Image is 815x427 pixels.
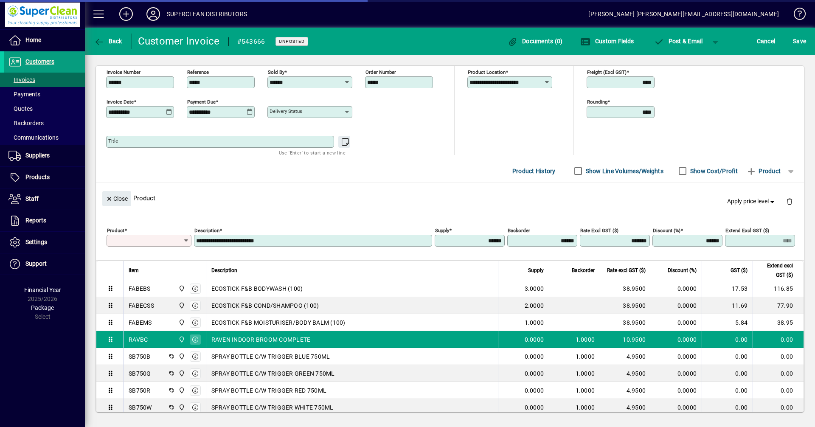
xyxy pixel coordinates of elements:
[435,228,449,233] mat-label: Supply
[24,287,61,293] span: Financial Year
[508,228,530,233] mat-label: Backorder
[731,266,748,275] span: GST ($)
[525,352,544,361] span: 0.0000
[211,386,327,395] span: SPRAY BOTTLE C/W TRIGGER RED 750ML
[528,266,544,275] span: Supply
[580,228,618,233] mat-label: Rate excl GST ($)
[129,386,151,395] div: SB750R
[8,76,35,83] span: Invoices
[753,314,804,331] td: 38.95
[4,130,85,145] a: Communications
[270,108,302,114] mat-label: Delivery status
[8,91,40,98] span: Payments
[605,318,646,327] div: 38.9500
[85,34,132,49] app-page-header-button: Back
[4,30,85,51] a: Home
[129,369,151,378] div: SB750G
[211,284,303,293] span: ECOSTICK F&B BODYWASH (100)
[112,6,140,22] button: Add
[654,38,703,45] span: ost & Email
[211,301,319,310] span: ECOSTICK F&B COND/SHAMPOO (100)
[25,37,41,43] span: Home
[753,365,804,382] td: 0.00
[525,284,544,293] span: 3.0000
[724,194,780,209] button: Apply price level
[107,69,141,75] mat-label: Invoice number
[106,192,128,206] span: Close
[525,369,544,378] span: 0.0000
[572,266,595,275] span: Backorder
[779,191,800,211] button: Delete
[4,253,85,275] a: Support
[4,145,85,166] a: Suppliers
[187,99,216,105] mat-label: Payment due
[25,217,46,224] span: Reports
[793,38,796,45] span: S
[702,297,753,314] td: 11.69
[525,335,544,344] span: 0.0000
[605,386,646,395] div: 4.9500
[576,369,595,378] span: 1.0000
[584,167,663,175] label: Show Line Volumes/Weights
[651,382,702,399] td: 0.0000
[753,297,804,314] td: 77.90
[702,365,753,382] td: 0.00
[167,7,247,21] div: SUPERCLEAN DISTRIBUTORS
[176,403,186,412] span: Superclean Distributors
[506,34,565,49] button: Documents (0)
[605,301,646,310] div: 38.9500
[512,164,556,178] span: Product History
[25,174,50,180] span: Products
[211,318,346,327] span: ECOSTICK F&B MOISTURISER/BODY BALM (100)
[587,99,607,105] mat-label: Rounding
[8,134,59,141] span: Communications
[702,280,753,297] td: 17.53
[753,399,804,416] td: 0.00
[669,38,672,45] span: P
[702,314,753,331] td: 5.84
[651,348,702,365] td: 0.0000
[607,266,646,275] span: Rate excl GST ($)
[279,39,305,44] span: Unposted
[96,183,804,213] div: Product
[753,331,804,348] td: 0.00
[211,335,311,344] span: RAVEN INDOOR BROOM COMPLETE
[4,167,85,188] a: Products
[742,163,785,179] button: Product
[176,301,186,310] span: Superclean Distributors
[176,386,186,395] span: Superclean Distributors
[4,188,85,210] a: Staff
[237,35,265,48] div: #543666
[129,301,154,310] div: FABECSS
[702,331,753,348] td: 0.00
[268,69,284,75] mat-label: Sold by
[176,352,186,361] span: Superclean Distributors
[605,335,646,344] div: 10.9500
[757,34,776,48] span: Cancel
[129,318,152,327] div: FABEMS
[605,352,646,361] div: 4.9500
[94,38,122,45] span: Back
[176,284,186,293] span: Superclean Distributors
[4,232,85,253] a: Settings
[576,386,595,395] span: 1.0000
[211,266,237,275] span: Description
[576,403,595,412] span: 1.0000
[25,58,54,65] span: Customers
[753,382,804,399] td: 0.00
[746,164,781,178] span: Product
[129,352,151,361] div: SB750B
[129,403,152,412] div: SB750W
[525,301,544,310] span: 2.0000
[727,197,776,206] span: Apply price level
[129,335,148,344] div: RAVBC
[725,228,769,233] mat-label: Extend excl GST ($)
[4,116,85,130] a: Backorders
[702,399,753,416] td: 0.00
[25,239,47,245] span: Settings
[92,34,124,49] button: Back
[787,2,804,29] a: Knowledge Base
[605,284,646,293] div: 38.9500
[651,365,702,382] td: 0.0000
[702,348,753,365] td: 0.00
